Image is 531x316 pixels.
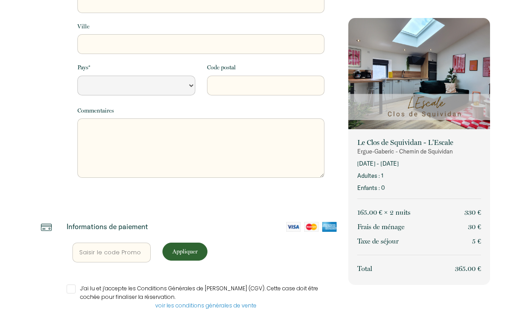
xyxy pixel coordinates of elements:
[357,236,399,247] p: Taxe de séjour
[357,221,405,232] p: Frais de ménage
[357,207,410,218] p: 165.00 € × 2 nuit
[455,265,481,273] span: 365.00 €
[304,222,319,232] img: mastercard
[41,222,52,233] img: credit-card
[322,222,337,232] img: amex
[357,138,481,147] p: Le Clos de Squividan - L'Escale
[357,159,481,168] p: [DATE] - [DATE]
[286,222,301,232] img: visa-card
[77,63,90,72] label: Pays
[77,22,90,31] label: Ville
[67,222,148,231] p: Informations de paiement
[408,208,410,217] span: s
[155,302,256,309] a: voir les conditions générales de vente
[77,106,114,115] label: Commentaires
[166,247,204,256] p: Appliquer
[464,207,481,218] p: 330 €
[472,236,481,247] p: 5 €
[357,265,372,273] span: Total
[357,147,481,156] p: Ergué-Gabéric - Chemin de Squividan
[357,184,481,192] p: Enfants : 0
[207,63,236,72] label: Code postal
[162,243,207,261] button: Appliquer
[348,18,490,131] img: rental-image
[468,221,481,232] p: 30 €
[72,243,151,262] input: Saisir le code Promo
[77,76,195,95] select: Default select example
[357,172,481,180] p: Adultes : 1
